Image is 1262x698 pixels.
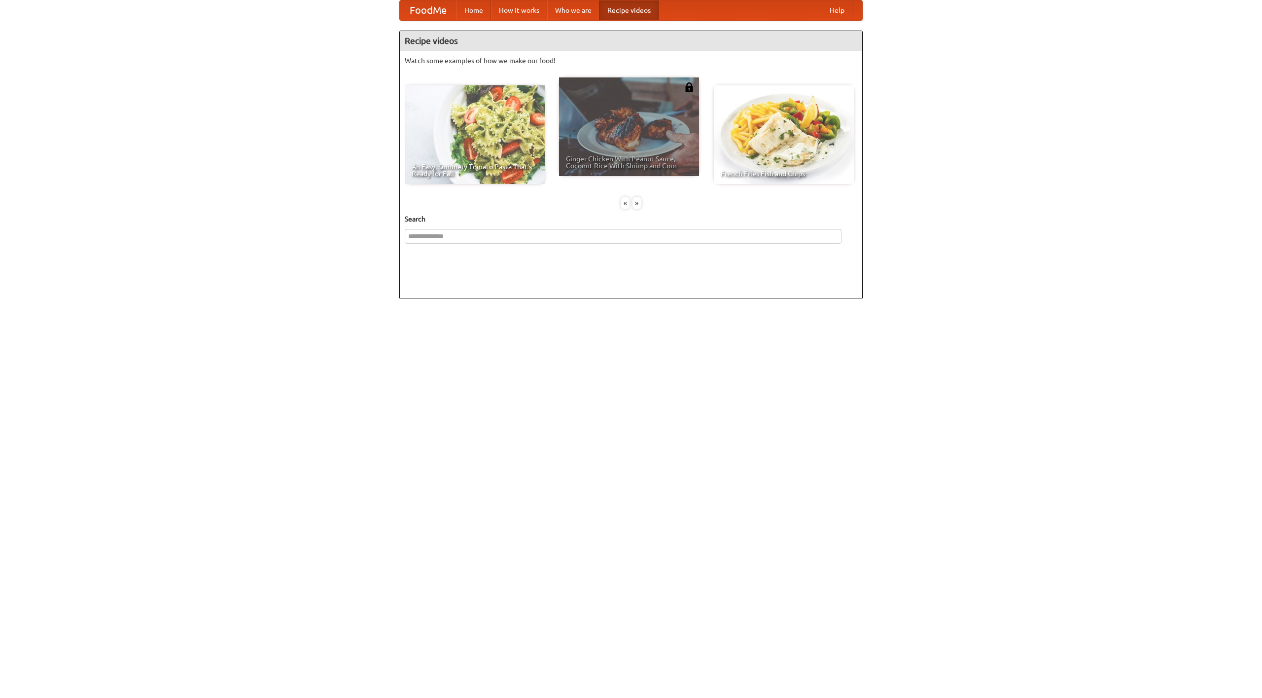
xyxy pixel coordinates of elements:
[456,0,491,20] a: Home
[405,85,545,184] a: An Easy, Summery Tomato Pasta That's Ready for Fall
[400,0,456,20] a: FoodMe
[822,0,852,20] a: Help
[684,82,694,92] img: 483408.png
[405,214,857,224] h5: Search
[491,0,547,20] a: How it works
[621,197,630,209] div: «
[721,170,847,177] span: French Fries Fish and Chips
[632,197,641,209] div: »
[714,85,854,184] a: French Fries Fish and Chips
[412,163,538,177] span: An Easy, Summery Tomato Pasta That's Ready for Fall
[405,56,857,66] p: Watch some examples of how we make our food!
[547,0,599,20] a: Who we are
[400,31,862,51] h4: Recipe videos
[599,0,659,20] a: Recipe videos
